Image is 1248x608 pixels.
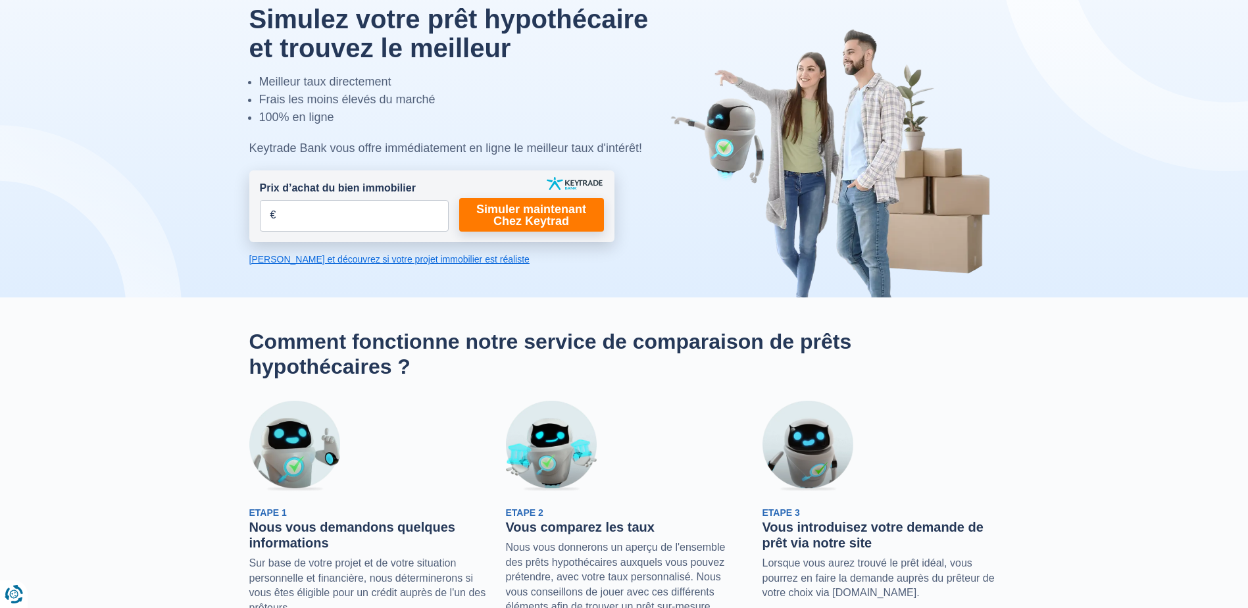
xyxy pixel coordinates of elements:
[670,28,999,297] img: image-hero
[762,556,999,600] p: Lorsque vous aurez trouvé le prêt idéal, vous pourrez en faire la demande auprès du prêteur de vo...
[249,519,486,551] h3: Nous vous demandons quelques informations
[249,139,679,157] div: Keytrade Bank vous offre immédiatement en ligne le meilleur taux d'intérêt!
[259,109,679,126] li: 100% en ligne
[762,401,853,492] img: Etape 3
[547,177,603,190] img: keytrade
[259,91,679,109] li: Frais les moins élevés du marché
[249,507,287,518] span: Etape 1
[762,507,800,518] span: Etape 3
[459,198,604,232] a: Simuler maintenant Chez Keytrad
[260,181,416,196] label: Prix d’achat du bien immobilier
[249,253,614,266] a: [PERSON_NAME] et découvrez si votre projet immobilier est réaliste
[506,519,743,535] h3: Vous comparez les taux
[506,401,597,492] img: Etape 2
[270,208,276,223] span: €
[259,73,679,91] li: Meilleur taux directement
[249,401,340,492] img: Etape 1
[762,519,999,551] h3: Vous introduisez votre demande de prêt via notre site
[249,5,679,63] h1: Simulez votre prêt hypothécaire et trouvez le meilleur
[506,507,543,518] span: Etape 2
[249,329,999,380] h2: Comment fonctionne notre service de comparaison de prêts hypothécaires ?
